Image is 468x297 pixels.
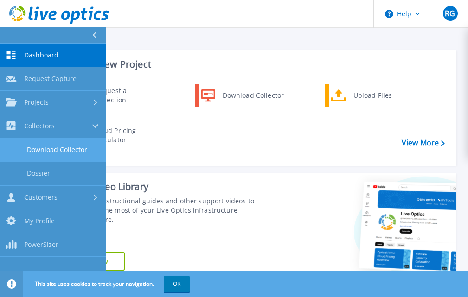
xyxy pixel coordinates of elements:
[54,181,266,193] div: Support Video Library
[402,139,445,147] a: View More
[195,84,290,107] a: Download Collector
[54,196,266,224] div: Find tutorials, instructional guides and other support videos to help you make the most of your L...
[24,75,77,83] span: Request Capture
[65,124,160,147] a: Cloud Pricing Calculator
[164,276,190,292] button: OK
[90,86,158,105] div: Request a Collection
[325,84,420,107] a: Upload Files
[24,98,49,107] span: Projects
[24,51,58,59] span: Dashboard
[26,276,190,292] span: This site uses cookies to track your navigation.
[218,86,288,105] div: Download Collector
[24,193,58,202] span: Customers
[349,86,417,105] div: Upload Files
[24,217,55,225] span: My Profile
[90,126,158,145] div: Cloud Pricing Calculator
[445,10,455,17] span: RG
[65,84,160,107] a: Request a Collection
[24,240,58,249] span: PowerSizer
[24,122,55,130] span: Collectors
[66,59,444,70] h3: Start a New Project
